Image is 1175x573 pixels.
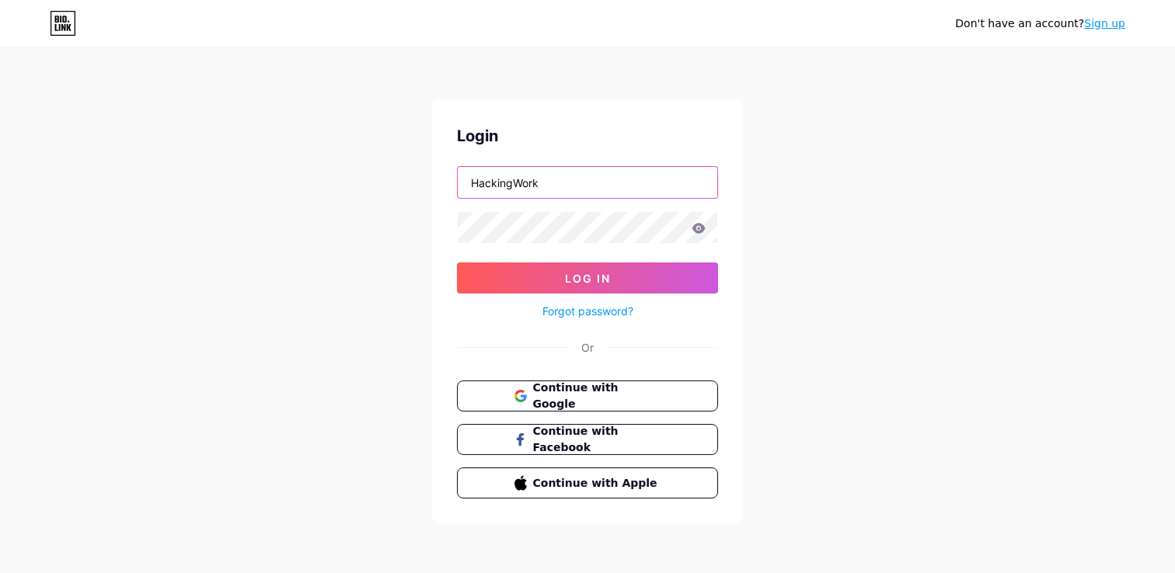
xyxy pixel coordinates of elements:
[565,272,611,285] span: Log In
[542,303,633,319] a: Forgot password?
[581,339,594,356] div: Or
[457,467,718,498] button: Continue with Apple
[1084,17,1125,30] a: Sign up
[457,124,718,148] div: Login
[533,423,661,456] span: Continue with Facebook
[457,424,718,455] button: Continue with Facebook
[457,380,718,412] button: Continue with Google
[955,16,1125,32] div: Don't have an account?
[458,167,717,198] input: Username
[533,475,661,491] span: Continue with Apple
[457,262,718,293] button: Log In
[533,380,661,412] span: Continue with Google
